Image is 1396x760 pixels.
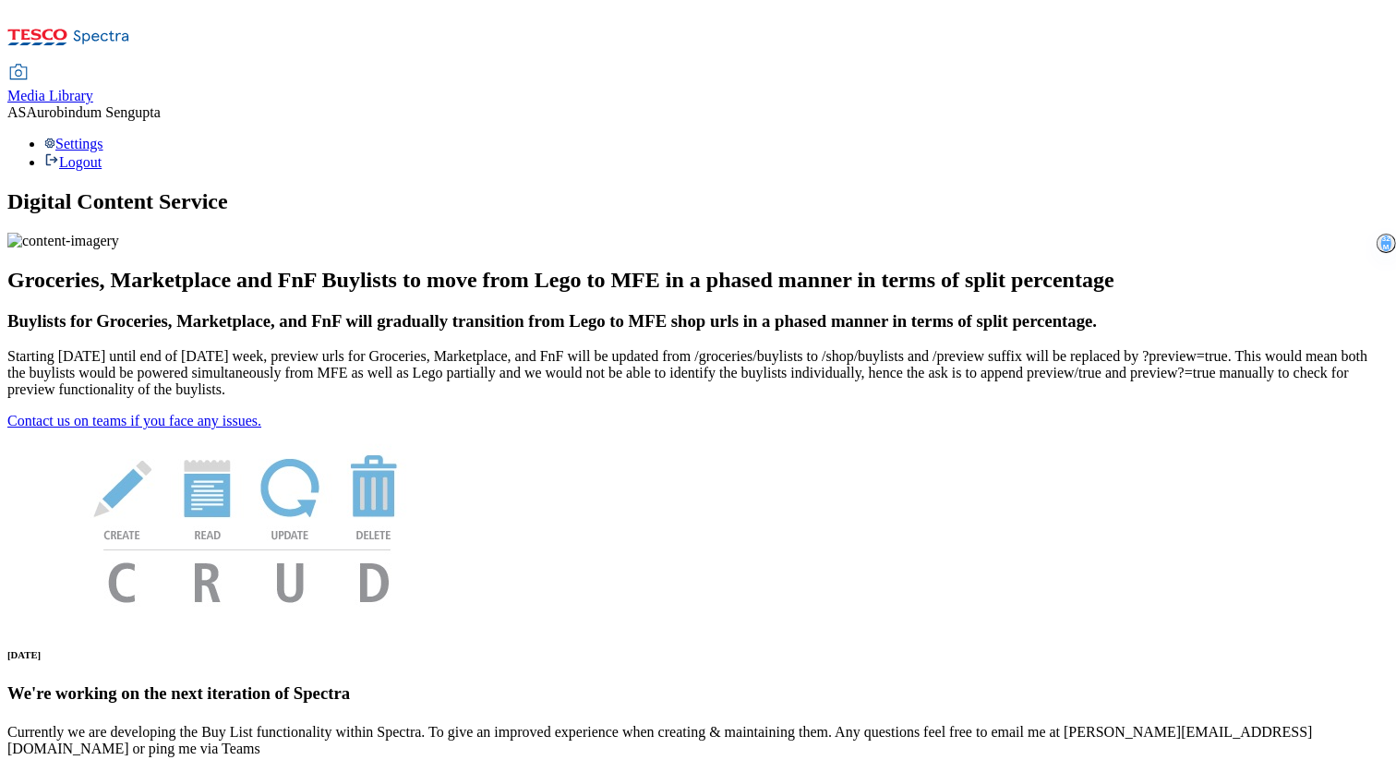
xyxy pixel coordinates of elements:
a: Contact us on teams if you face any issues. [7,413,261,428]
a: Settings [44,136,103,151]
h2: Groceries, Marketplace and FnF Buylists to move from Lego to MFE in a phased manner in terms of s... [7,268,1389,293]
h3: Buylists for Groceries, Marketplace, and FnF will gradually transition from Lego to MFE shop urls... [7,311,1389,332]
span: Media Library [7,88,93,103]
h6: [DATE] [7,649,1389,660]
p: Currently we are developing the Buy List functionality within Spectra. To give an improved experi... [7,724,1389,757]
span: Aurobindum Sengupta [26,104,160,120]
p: Starting [DATE] until end of [DATE] week, preview urls for Groceries, Marketplace, and FnF will b... [7,348,1389,398]
a: Logout [44,154,102,170]
img: News Image [7,429,487,622]
h1: Digital Content Service [7,189,1389,214]
a: Media Library [7,66,93,104]
span: AS [7,104,26,120]
img: content-imagery [7,233,119,249]
h3: We're working on the next iteration of Spectra [7,683,1389,704]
